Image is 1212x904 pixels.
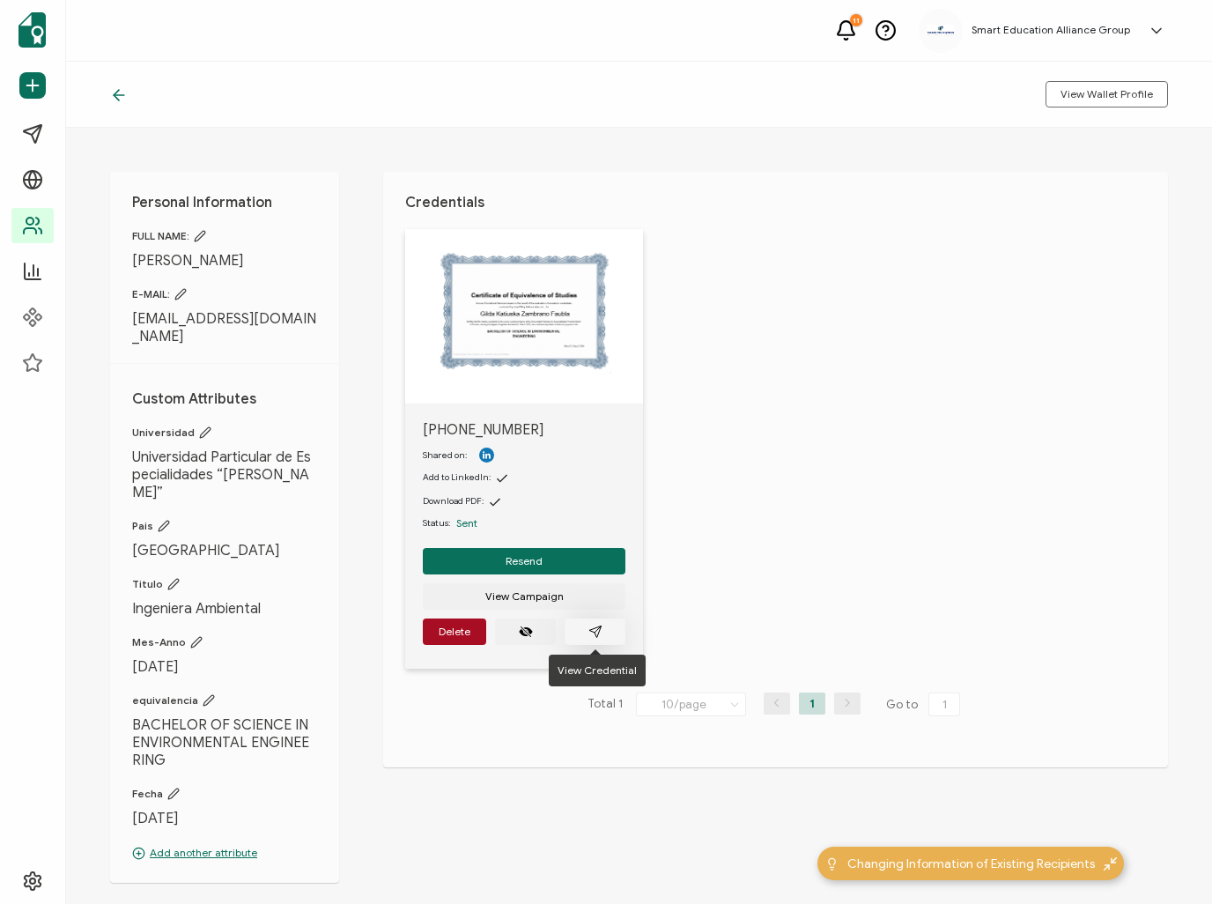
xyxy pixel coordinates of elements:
[132,600,317,618] span: Ingeniera Ambiental
[132,390,317,408] h1: Custom Attributes
[423,548,625,574] button: Resend
[506,556,543,567] span: Resend
[132,658,317,676] span: [DATE]
[850,14,862,26] div: 11
[423,495,484,507] span: Download PDF:
[132,635,317,649] span: Mes-Anno
[132,577,317,591] span: Titulo
[132,693,317,708] span: equivalencia
[588,693,623,717] span: Total 1
[847,855,1095,873] span: Changing Information of Existing Recipients
[549,655,646,686] div: View Credential
[636,693,746,716] input: Select
[405,194,1146,211] h1: Credentials
[423,583,625,610] button: View Campaign
[1060,89,1153,100] span: View Wallet Profile
[132,194,317,211] h1: Personal Information
[132,542,317,559] span: [GEOGRAPHIC_DATA]
[439,626,470,637] span: Delete
[423,516,450,530] span: Status:
[799,693,825,715] li: 1
[132,229,317,243] span: FULL NAME:
[485,591,564,602] span: View Campaign
[1124,819,1212,904] iframe: Chat Widget
[972,24,1130,36] h5: Smart Education Alliance Group
[519,625,533,639] ion-icon: eye off
[132,426,317,440] span: Universidad
[132,519,317,533] span: Pais
[423,421,625,439] span: [PHONE_NUMBER]​
[1046,81,1168,107] button: View Wallet Profile
[927,25,954,36] img: 111c7b32-d500-4ce1-86d1-718dc6ccd280.jpg
[132,716,317,769] span: BACHELOR OF SCIENCE IN ENVIRONMENTAL ENGINEERING
[132,787,317,801] span: Fecha
[588,625,602,639] ion-icon: paper plane outline
[423,449,467,461] span: Shared on:
[423,471,491,483] span: Add to LinkedIn:
[886,693,964,717] span: Go to
[132,448,317,501] span: Universidad Particular de Especialidades “[PERSON_NAME]”
[132,287,317,301] span: E-MAIL:
[18,12,46,48] img: sertifier-logomark-colored.svg
[1104,857,1117,871] img: minimize-icon.svg
[132,252,317,270] span: [PERSON_NAME]​
[423,619,486,645] button: Delete
[132,845,317,861] p: Add another attribute
[132,310,317,345] span: [EMAIL_ADDRESS][DOMAIN_NAME]
[132,810,317,827] span: [DATE]
[456,516,477,530] span: Sent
